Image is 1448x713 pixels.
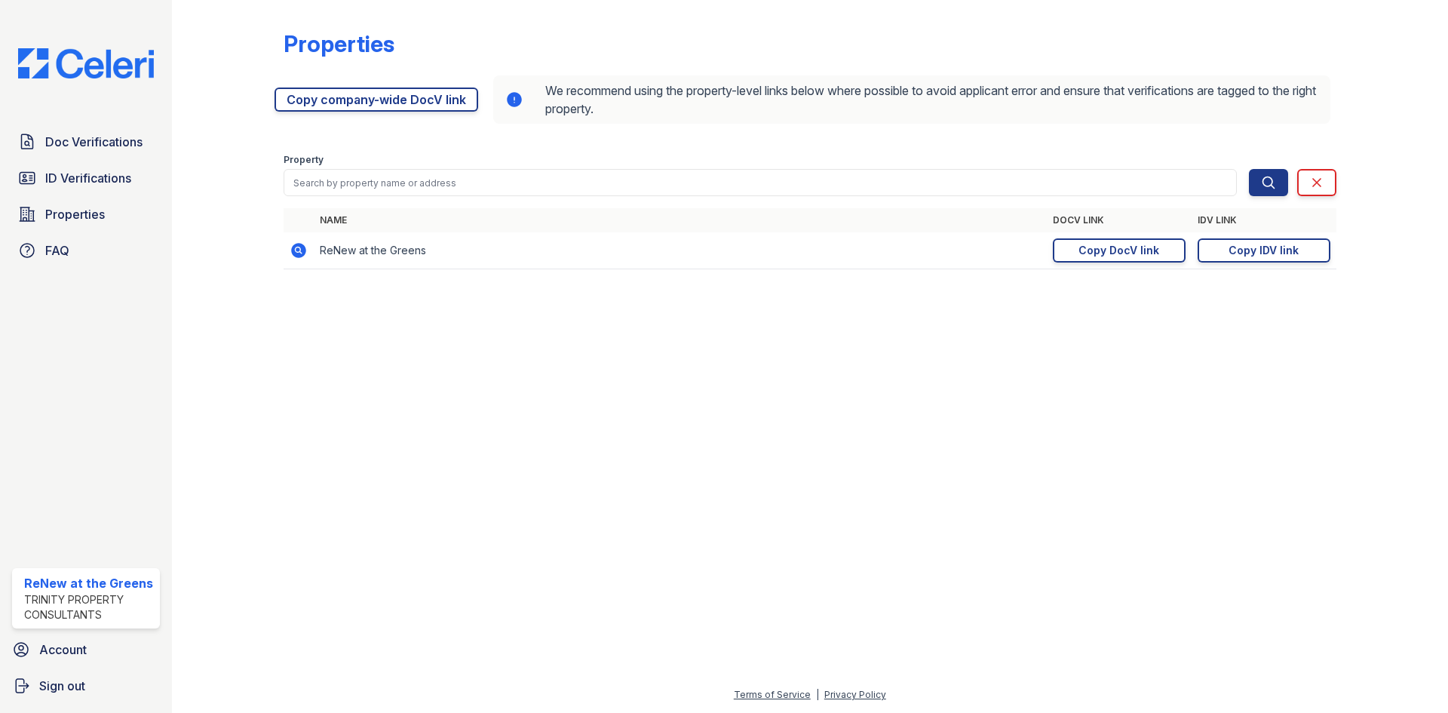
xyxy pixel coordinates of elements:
a: Copy DocV link [1053,238,1186,263]
th: DocV Link [1047,208,1192,232]
a: ID Verifications [12,163,160,193]
img: CE_Logo_Blue-a8612792a0a2168367f1c8372b55b34899dd931a85d93a1a3d3e32e68fde9ad4.png [6,48,166,78]
th: IDV Link [1192,208,1336,232]
div: ReNew at the Greens [24,574,154,592]
span: Doc Verifications [45,133,143,151]
a: Privacy Policy [824,689,886,700]
label: Property [284,154,324,166]
a: Sign out [6,671,166,701]
th: Name [314,208,1047,232]
div: Trinity Property Consultants [24,592,154,622]
input: Search by property name or address [284,169,1237,196]
a: FAQ [12,235,160,266]
div: | [816,689,819,700]
a: Doc Verifications [12,127,160,157]
span: ID Verifications [45,169,131,187]
a: Copy company-wide DocV link [275,88,478,112]
div: Copy IDV link [1229,243,1299,258]
div: We recommend using the property-level links below where possible to avoid applicant error and ens... [493,75,1330,124]
span: Properties [45,205,105,223]
a: Terms of Service [734,689,811,700]
div: Properties [284,30,394,57]
div: Copy DocV link [1078,243,1159,258]
span: FAQ [45,241,69,260]
span: Sign out [39,677,85,695]
td: ReNew at the Greens [314,232,1047,269]
a: Copy IDV link [1198,238,1330,263]
span: Account [39,641,87,659]
a: Properties [12,199,160,229]
a: Account [6,635,166,665]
